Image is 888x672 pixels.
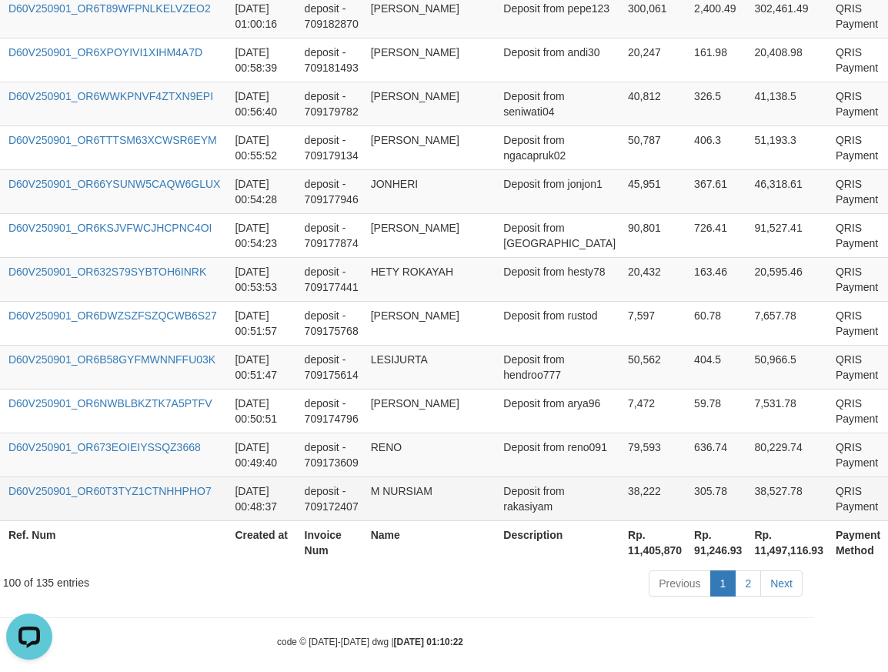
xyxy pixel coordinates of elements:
[622,125,688,169] td: 50,787
[365,301,498,345] td: [PERSON_NAME]
[229,169,298,213] td: [DATE] 00:54:28
[748,520,830,564] th: Rp. 11,497,116.93
[229,38,298,82] td: [DATE] 00:58:39
[688,82,748,125] td: 326.5
[688,257,748,301] td: 163.46
[649,570,710,597] a: Previous
[830,476,886,520] td: QRIS Payment
[688,389,748,433] td: 59.78
[8,178,220,190] a: D60V250901_OR66YSUNW5CAQW6GLUX
[830,213,886,257] td: QRIS Payment
[365,257,498,301] td: HETY ROKAYAH
[229,257,298,301] td: [DATE] 00:53:53
[830,520,886,564] th: Payment Method
[830,301,886,345] td: QRIS Payment
[748,389,830,433] td: 7,531.78
[748,476,830,520] td: 38,527.78
[497,301,622,345] td: Deposit from rustod
[299,82,365,125] td: deposit - 709179782
[229,301,298,345] td: [DATE] 00:51:57
[497,257,622,301] td: Deposit from hesty78
[299,345,365,389] td: deposit - 709175614
[748,38,830,82] td: 20,408.98
[688,433,748,476] td: 636.74
[299,169,365,213] td: deposit - 709177946
[8,353,215,366] a: D60V250901_OR6B58GYFMWNNFFU03K
[299,520,365,564] th: Invoice Num
[365,389,498,433] td: [PERSON_NAME]
[830,257,886,301] td: QRIS Payment
[830,345,886,389] td: QRIS Payment
[6,6,52,52] button: Open LiveChat chat widget
[748,125,830,169] td: 51,193.3
[622,82,688,125] td: 40,812
[8,309,217,322] a: D60V250901_OR6DWZSZFSZQCWB6S27
[748,433,830,476] td: 80,229.74
[748,257,830,301] td: 20,595.46
[8,485,212,497] a: D60V250901_OR60T3TYZ1CTNHHPHO7
[830,389,886,433] td: QRIS Payment
[622,257,688,301] td: 20,432
[299,476,365,520] td: deposit - 709172407
[497,213,622,257] td: Deposit from [GEOGRAPHIC_DATA]
[688,301,748,345] td: 60.78
[8,441,201,453] a: D60V250901_OR673EOIEIYSSQZ3668
[8,134,217,146] a: D60V250901_OR6TTTSM63XCWSR6EYM
[497,82,622,125] td: Deposit from seniwati04
[830,169,886,213] td: QRIS Payment
[622,433,688,476] td: 79,593
[299,38,365,82] td: deposit - 709181493
[229,345,298,389] td: [DATE] 00:51:47
[365,169,498,213] td: JONHERI
[497,125,622,169] td: Deposit from ngacapruk02
[622,476,688,520] td: 38,222
[497,345,622,389] td: Deposit from hendroo777
[748,213,830,257] td: 91,527.41
[688,169,748,213] td: 367.61
[365,433,498,476] td: RENO
[229,476,298,520] td: [DATE] 00:48:37
[622,38,688,82] td: 20,247
[229,213,298,257] td: [DATE] 00:54:23
[622,389,688,433] td: 7,472
[2,520,229,564] th: Ref. Num
[688,345,748,389] td: 404.5
[622,520,688,564] th: Rp. 11,405,870
[497,476,622,520] td: Deposit from rakasiyam
[229,389,298,433] td: [DATE] 00:50:51
[622,301,688,345] td: 7,597
[365,476,498,520] td: M NURSIAM
[688,476,748,520] td: 305.78
[229,520,298,564] th: Created at
[365,520,498,564] th: Name
[710,570,736,597] a: 1
[497,38,622,82] td: Deposit from andi30
[688,520,748,564] th: Rp. 91,246.93
[748,82,830,125] td: 41,138.5
[830,38,886,82] td: QRIS Payment
[277,637,463,647] small: code © [DATE]-[DATE] dwg |
[830,125,886,169] td: QRIS Payment
[830,433,886,476] td: QRIS Payment
[8,222,212,234] a: D60V250901_OR6KSJVFWCJHCPNC4OI
[299,301,365,345] td: deposit - 709175768
[497,433,622,476] td: Deposit from reno091
[8,397,212,410] a: D60V250901_OR6NWBLBKZTK7A5PTFV
[748,169,830,213] td: 46,318.61
[299,125,365,169] td: deposit - 709179134
[229,433,298,476] td: [DATE] 00:49:40
[497,169,622,213] td: Deposit from jonjon1
[8,90,213,102] a: D60V250901_OR6WWKPNVF4ZTXN9EPI
[735,570,761,597] a: 2
[394,637,463,647] strong: [DATE] 01:10:22
[748,301,830,345] td: 7,657.78
[8,2,211,15] a: D60V250901_OR6T89WFPNLKELVZEO2
[229,125,298,169] td: [DATE] 00:55:52
[8,266,206,278] a: D60V250901_OR632S79SYBTOH6INRK
[8,46,202,59] a: D60V250901_OR6XPOYIVI1XIHM4A7D
[299,213,365,257] td: deposit - 709177874
[622,213,688,257] td: 90,801
[688,125,748,169] td: 406.3
[760,570,803,597] a: Next
[299,389,365,433] td: deposit - 709174796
